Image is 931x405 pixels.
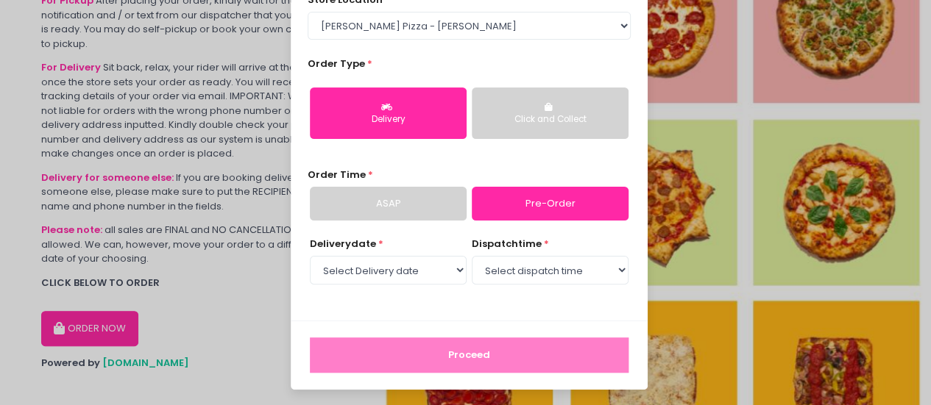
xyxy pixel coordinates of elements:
[310,187,467,221] a: ASAP
[308,57,365,71] span: Order Type
[472,87,629,139] button: Click and Collect
[310,337,629,373] button: Proceed
[472,187,629,221] a: Pre-Order
[320,113,456,126] div: Delivery
[482,113,618,126] div: Click and Collect
[472,237,542,251] span: dispatch time
[310,237,376,251] span: Delivery date
[308,168,366,182] span: Order Time
[310,87,467,139] button: Delivery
